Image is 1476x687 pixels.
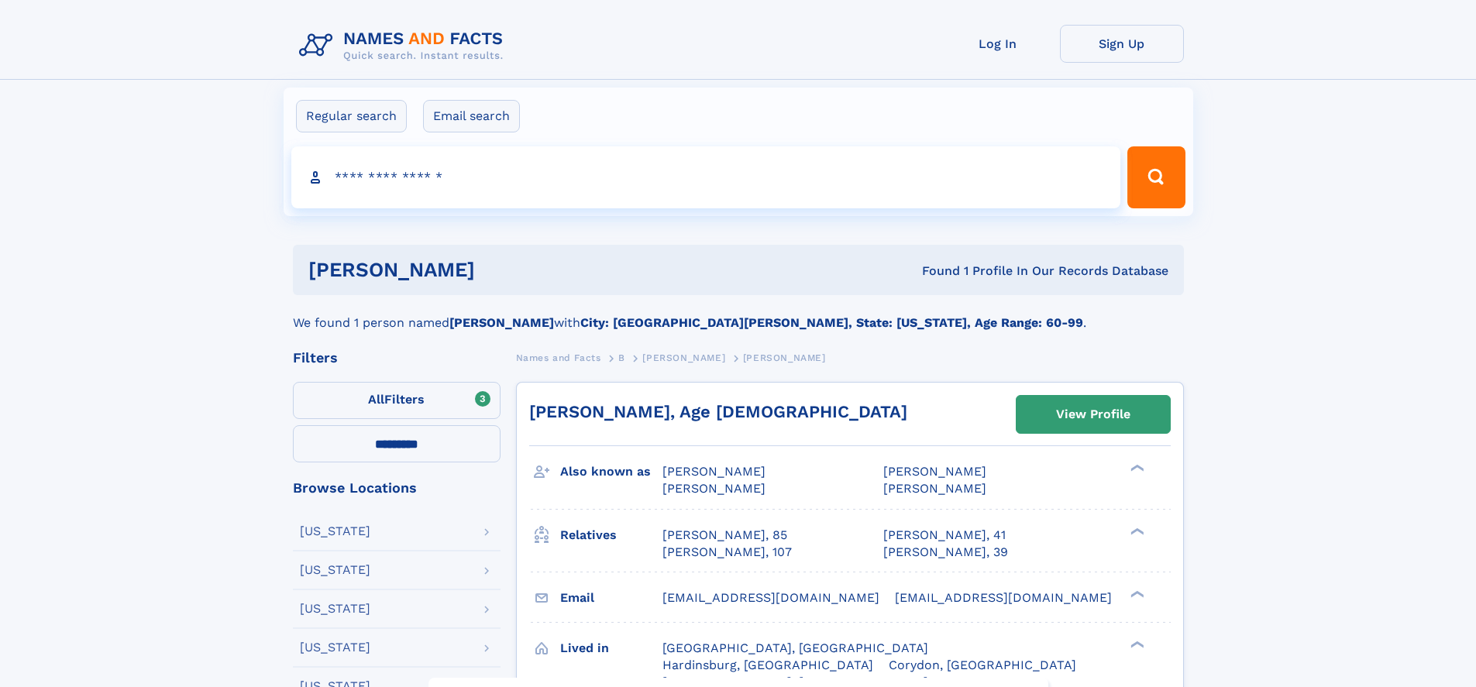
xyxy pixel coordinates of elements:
img: Logo Names and Facts [293,25,516,67]
span: [EMAIL_ADDRESS][DOMAIN_NAME] [895,590,1112,605]
span: All [368,392,384,407]
span: Corydon, [GEOGRAPHIC_DATA] [889,658,1076,672]
div: Filters [293,351,501,365]
span: [PERSON_NAME] [642,352,725,363]
b: [PERSON_NAME] [449,315,554,330]
div: ❯ [1127,639,1145,649]
div: [US_STATE] [300,564,370,576]
label: Filters [293,382,501,419]
div: Found 1 Profile In Our Records Database [698,263,1168,280]
span: B [618,352,625,363]
a: Names and Facts [516,348,601,367]
div: [US_STATE] [300,603,370,615]
h3: Lived in [560,635,662,661]
div: ❯ [1127,526,1145,536]
a: [PERSON_NAME], 39 [883,544,1008,561]
span: [PERSON_NAME] [883,464,986,479]
a: Log In [936,25,1060,63]
button: Search Button [1127,146,1185,208]
a: Sign Up [1060,25,1184,63]
input: search input [291,146,1121,208]
div: ❯ [1127,589,1145,599]
a: [PERSON_NAME], 41 [883,527,1006,544]
span: [PERSON_NAME] [883,481,986,496]
div: View Profile [1056,397,1130,432]
span: [PERSON_NAME] [743,352,826,363]
b: City: [GEOGRAPHIC_DATA][PERSON_NAME], State: [US_STATE], Age Range: 60-99 [580,315,1083,330]
span: Hardinsburg, [GEOGRAPHIC_DATA] [662,658,873,672]
div: ❯ [1127,463,1145,473]
h3: Email [560,585,662,611]
div: [US_STATE] [300,525,370,538]
a: [PERSON_NAME], Age [DEMOGRAPHIC_DATA] [529,402,907,421]
label: Email search [423,100,520,132]
h3: Relatives [560,522,662,548]
a: B [618,348,625,367]
h3: Also known as [560,459,662,485]
label: Regular search [296,100,407,132]
a: [PERSON_NAME], 85 [662,527,787,544]
span: [PERSON_NAME] [662,481,766,496]
div: [US_STATE] [300,641,370,654]
a: [PERSON_NAME], 107 [662,544,792,561]
div: Browse Locations [293,481,501,495]
span: [PERSON_NAME] [662,464,766,479]
a: View Profile [1017,396,1170,433]
span: [EMAIL_ADDRESS][DOMAIN_NAME] [662,590,879,605]
a: [PERSON_NAME] [642,348,725,367]
div: We found 1 person named with . [293,295,1184,332]
h1: [PERSON_NAME] [308,260,699,280]
span: [GEOGRAPHIC_DATA], [GEOGRAPHIC_DATA] [662,641,928,655]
